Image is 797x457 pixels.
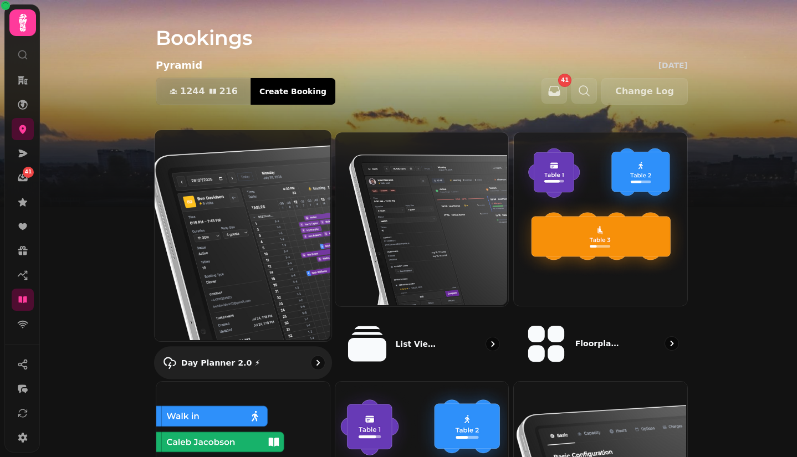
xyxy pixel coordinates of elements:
[259,88,326,95] span: Create Booking
[615,87,674,96] span: Change Log
[154,129,330,341] img: Day Planner 2.0 ⚡
[334,131,508,305] img: List View 2.0 ⚡ (New)
[156,78,251,105] button: 1244216
[487,338,498,350] svg: go to
[181,357,260,368] p: Day Planner 2.0 ⚡
[395,338,441,350] p: List View 2.0 ⚡ (New)
[180,87,205,96] span: 1244
[154,130,332,379] a: Day Planner 2.0 ⚡Day Planner 2.0 ⚡
[12,167,34,189] a: 41
[335,132,509,377] a: List View 2.0 ⚡ (New)List View 2.0 ⚡ (New)
[601,78,688,105] button: Change Log
[251,78,335,105] button: Create Booking
[658,60,688,71] p: [DATE]
[666,338,677,349] svg: go to
[575,338,622,349] p: Floorplan 2.0 ⚡ (New)
[561,78,569,83] span: 41
[219,87,238,96] span: 216
[156,58,202,73] p: Pyramid
[25,168,32,176] span: 41
[513,131,686,305] img: Floorplan 2.0 ⚡ (New)
[312,357,323,368] svg: go to
[513,132,688,377] a: Floorplan 2.0 ⚡ (New)Floorplan 2.0 ⚡ (New)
